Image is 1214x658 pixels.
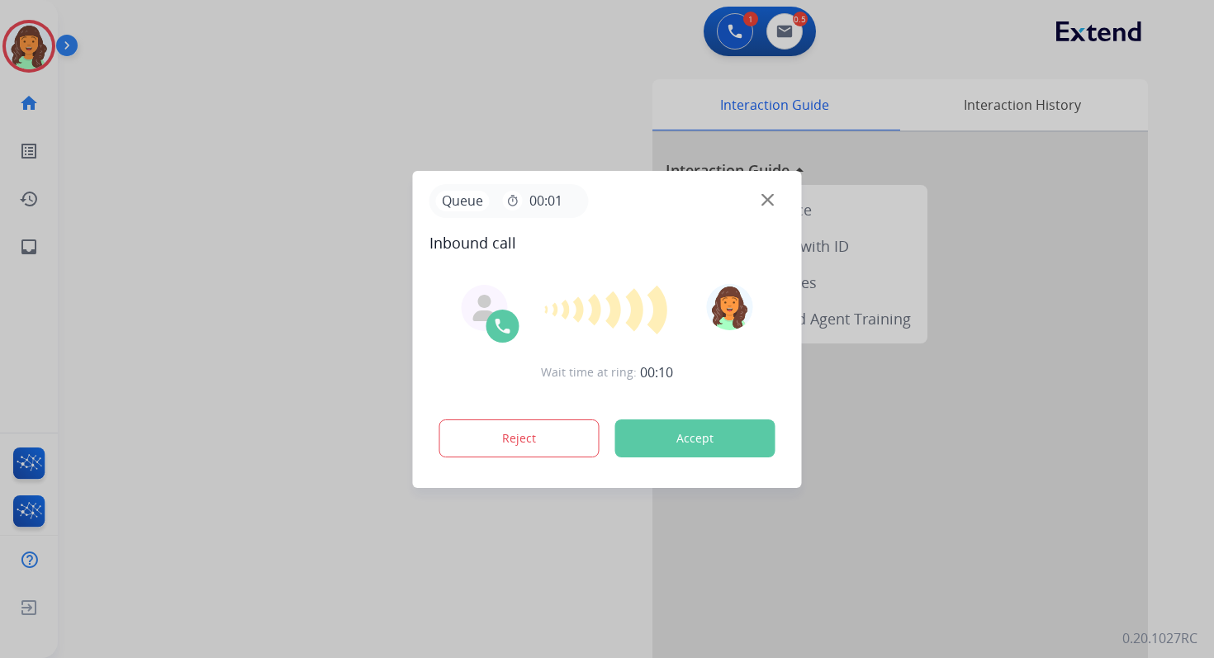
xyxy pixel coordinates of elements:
[439,419,600,457] button: Reject
[640,362,673,382] span: 00:10
[615,419,775,457] button: Accept
[706,284,752,330] img: avatar
[529,191,562,211] span: 00:01
[761,193,774,206] img: close-button
[493,316,513,336] img: call-icon
[472,295,498,321] img: agent-avatar
[541,364,637,381] span: Wait time at ring:
[506,194,519,207] mat-icon: timer
[436,191,490,211] p: Queue
[1122,628,1197,648] p: 0.20.1027RC
[429,231,785,254] span: Inbound call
